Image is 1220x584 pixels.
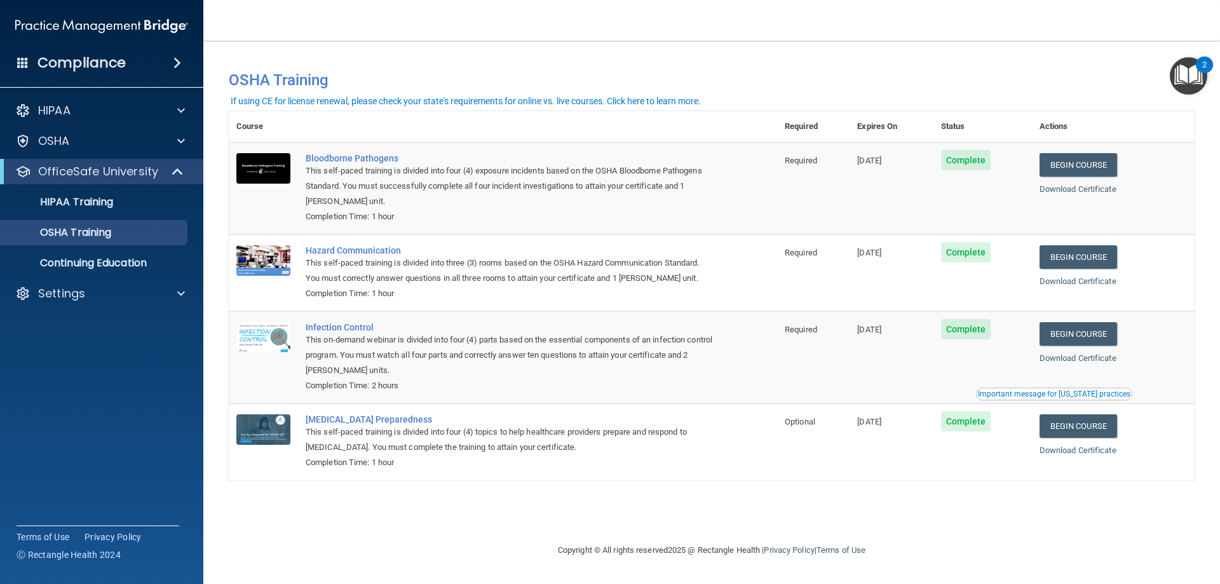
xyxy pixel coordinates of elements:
p: OSHA Training [8,226,111,239]
p: HIPAA [38,103,71,118]
img: PMB logo [15,13,188,39]
a: OfficeSafe University [15,164,184,179]
button: Read this if you are a dental practitioner in the state of CA [976,388,1132,400]
span: [DATE] [857,156,881,165]
div: This self-paced training is divided into four (4) topics to help healthcare providers prepare and... [306,424,714,455]
a: Begin Course [1040,245,1117,269]
span: [DATE] [857,417,881,426]
div: This self-paced training is divided into four (4) exposure incidents based on the OSHA Bloodborne... [306,163,714,209]
div: If using CE for license renewal, please check your state's requirements for online vs. live cours... [231,97,701,105]
a: Terms of Use [17,531,69,543]
button: If using CE for license renewal, please check your state's requirements for online vs. live cours... [229,95,703,107]
p: Settings [38,286,85,301]
span: Required [785,248,817,257]
span: [DATE] [857,325,881,334]
a: Privacy Policy [85,531,142,543]
th: Course [229,111,298,142]
div: This on-demand webinar is divided into four (4) parts based on the essential components of an inf... [306,332,714,378]
th: Required [777,111,850,142]
a: Terms of Use [817,545,865,555]
span: Complete [941,150,991,170]
div: Copyright © All rights reserved 2025 @ Rectangle Health | | [480,530,944,571]
span: Complete [941,411,991,431]
div: Completion Time: 1 hour [306,209,714,224]
a: Download Certificate [1040,445,1116,455]
a: Bloodborne Pathogens [306,153,714,163]
div: 2 [1202,65,1207,81]
div: Completion Time: 2 hours [306,378,714,393]
a: Begin Course [1040,153,1117,177]
span: Required [785,156,817,165]
button: Open Resource Center, 2 new notifications [1170,57,1207,95]
th: Actions [1032,111,1195,142]
th: Expires On [850,111,933,142]
a: Begin Course [1040,414,1117,438]
span: Optional [785,417,815,426]
span: [DATE] [857,248,881,257]
a: Settings [15,286,185,301]
div: Completion Time: 1 hour [306,286,714,301]
p: OSHA [38,133,70,149]
p: OfficeSafe University [38,164,158,179]
th: Status [933,111,1032,142]
a: Privacy Policy [764,545,814,555]
a: HIPAA [15,103,185,118]
p: Continuing Education [8,257,182,269]
a: Download Certificate [1040,184,1116,194]
span: Complete [941,319,991,339]
span: Required [785,325,817,334]
h4: OSHA Training [229,71,1195,89]
div: Completion Time: 1 hour [306,455,714,470]
div: Important message for [US_STATE] practices [978,390,1130,398]
a: Download Certificate [1040,276,1116,286]
div: This self-paced training is divided into three (3) rooms based on the OSHA Hazard Communication S... [306,255,714,286]
a: Hazard Communication [306,245,714,255]
a: Begin Course [1040,322,1117,346]
a: Download Certificate [1040,353,1116,363]
h4: Compliance [37,54,126,72]
a: OSHA [15,133,185,149]
a: [MEDICAL_DATA] Preparedness [306,414,714,424]
a: Infection Control [306,322,714,332]
span: Complete [941,242,991,262]
span: Ⓒ Rectangle Health 2024 [17,548,121,561]
p: HIPAA Training [8,196,113,208]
